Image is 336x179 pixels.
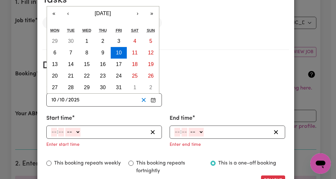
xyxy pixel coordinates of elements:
[52,38,58,44] abbr: September 29, 2025
[111,59,127,70] button: October 17, 2025
[68,61,74,67] abbr: October 14, 2025
[143,35,159,47] button: October 5, 2025
[52,85,58,90] abbr: October 27, 2025
[131,28,138,33] abbr: Saturday
[143,47,159,59] button: October 12, 2025
[82,28,91,33] abbr: Wednesday
[149,38,152,44] abbr: October 5, 2025
[111,70,127,82] button: October 24, 2025
[47,6,61,21] button: «
[79,47,95,59] button: October 8, 2025
[100,73,106,79] abbr: October 23, 2025
[79,59,95,70] button: October 15, 2025
[95,47,111,59] button: October 9, 2025
[310,153,331,174] iframe: Button to launch messaging window
[57,129,58,135] span: :
[95,82,111,93] button: October 30, 2025
[182,128,187,137] input: --
[101,50,104,55] abbr: October 9, 2025
[53,50,56,55] abbr: October 6, 2025
[63,47,79,59] button: October 7, 2025
[67,28,75,33] abbr: Tuesday
[54,159,121,167] label: This booking repeats weekly
[149,96,158,104] button: Enter Start date
[46,141,79,148] p: Enter start time
[174,128,180,137] input: --
[132,73,138,79] abbr: October 25, 2025
[131,6,145,21] button: ›
[127,59,143,70] button: October 18, 2025
[127,47,143,59] button: October 11, 2025
[148,61,154,67] abbr: October 19, 2025
[79,82,95,93] button: October 29, 2025
[84,73,90,79] abbr: October 22, 2025
[47,47,63,59] button: October 6, 2025
[75,6,131,21] button: [DATE]
[95,35,111,47] button: October 2, 2025
[111,82,127,93] button: October 31, 2025
[95,70,111,82] button: October 23, 2025
[60,96,65,104] input: --
[127,35,143,47] button: October 4, 2025
[133,38,136,44] abbr: October 4, 2025
[132,50,138,55] abbr: October 11, 2025
[63,35,79,47] button: September 30, 2025
[68,38,74,44] abbr: September 30, 2025
[46,114,72,123] label: Start time
[116,61,122,67] abbr: October 17, 2025
[127,70,143,82] button: October 25, 2025
[95,11,111,16] span: [DATE]
[111,35,127,47] button: October 3, 2025
[139,96,149,104] button: Clear Start date
[149,85,152,90] abbr: November 2, 2025
[52,61,58,67] abbr: October 13, 2025
[65,97,68,103] span: /
[61,6,75,21] button: ‹
[47,70,63,82] button: October 20, 2025
[63,82,79,93] button: October 28, 2025
[117,38,120,44] abbr: October 3, 2025
[143,59,159,70] button: October 19, 2025
[145,6,159,21] button: »
[52,73,58,79] abbr: October 20, 2025
[84,61,90,67] abbr: October 15, 2025
[68,73,74,79] abbr: October 21, 2025
[50,28,59,33] abbr: Monday
[136,159,203,175] label: This booking repeats fortnightly
[46,82,73,91] label: Start date
[101,38,104,44] abbr: October 2, 2025
[111,47,127,59] button: October 10, 2025
[143,82,159,93] button: November 2, 2025
[116,85,122,90] abbr: October 31, 2025
[116,28,122,33] abbr: Friday
[85,38,88,44] abbr: October 1, 2025
[58,128,64,137] input: --
[116,50,122,55] abbr: October 10, 2025
[68,85,74,90] abbr: October 28, 2025
[63,70,79,82] button: October 21, 2025
[47,82,63,93] button: October 27, 2025
[148,50,154,55] abbr: October 12, 2025
[132,61,138,67] abbr: October 18, 2025
[63,59,79,70] button: October 14, 2025
[100,61,106,67] abbr: October 16, 2025
[85,50,88,55] abbr: October 8, 2025
[148,73,154,79] abbr: October 26, 2025
[79,70,95,82] button: October 22, 2025
[170,141,201,148] p: Enter end time
[170,114,192,123] label: End time
[99,28,107,33] abbr: Thursday
[68,96,80,104] input: ----
[100,85,106,90] abbr: October 30, 2025
[116,73,122,79] abbr: October 24, 2025
[70,50,72,55] abbr: October 7, 2025
[79,35,95,47] button: October 1, 2025
[95,59,111,70] button: October 16, 2025
[180,129,182,135] span: :
[127,82,143,93] button: November 1, 2025
[51,128,57,137] input: --
[84,85,90,90] abbr: October 29, 2025
[51,96,57,104] input: --
[42,60,289,72] h2: Dates & Times
[218,159,276,167] label: This is a one-off booking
